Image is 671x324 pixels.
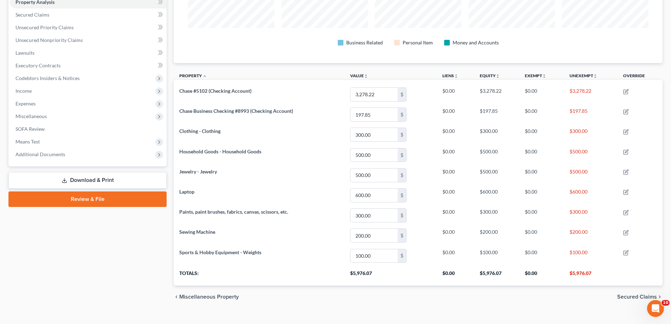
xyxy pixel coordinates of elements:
iframe: Intercom live chat [647,300,664,317]
div: Personal Item [403,39,433,46]
td: $197.85 [474,105,519,125]
a: Unsecured Nonpriority Claims [10,34,167,47]
div: $ [398,88,406,101]
td: $3,278.22 [564,84,617,104]
td: $197.85 [564,105,617,125]
input: 0.00 [350,108,398,121]
td: $100.00 [564,246,617,266]
span: Secured Claims [617,294,657,300]
span: Codebtors Insiders & Notices [15,75,80,81]
td: $0.00 [519,84,564,104]
a: Lawsuits [10,47,167,59]
th: $5,976.07 [344,266,437,286]
td: $0.00 [437,185,474,205]
div: $ [398,189,406,202]
span: Sports & Hobby Equipment - Weights [179,249,261,255]
a: Exemptunfold_more [525,73,546,78]
span: Expenses [15,100,36,106]
td: $0.00 [519,246,564,266]
a: Secured Claims [10,8,167,21]
span: Miscellaneous [15,113,47,119]
a: Valueunfold_more [350,73,368,78]
td: $300.00 [474,125,519,145]
th: $5,976.07 [564,266,617,286]
td: $0.00 [519,205,564,225]
span: Lawsuits [15,50,35,56]
span: Additional Documents [15,151,65,157]
input: 0.00 [350,189,398,202]
td: $200.00 [564,226,617,246]
span: Sewing Machine [179,229,215,235]
a: Unexemptunfold_more [570,73,597,78]
th: Totals: [174,266,344,286]
span: Jewelry - Jewelry [179,169,217,175]
div: $ [398,148,406,162]
input: 0.00 [350,128,398,141]
span: Household Goods - Household Goods [179,148,261,154]
button: Secured Claims chevron_right [617,294,663,300]
a: Executory Contracts [10,59,167,72]
td: $300.00 [564,125,617,145]
td: $0.00 [437,165,474,185]
td: $0.00 [437,105,474,125]
input: 0.00 [350,148,398,162]
div: $ [398,249,406,263]
span: Paints, paint brushes, fabrics, canvas, scissors, etc. [179,209,288,215]
span: Laptop [179,189,194,195]
th: $5,976.07 [474,266,519,286]
td: $0.00 [437,145,474,165]
td: $500.00 [474,165,519,185]
div: $ [398,108,406,121]
td: $0.00 [437,226,474,246]
span: SOFA Review [15,126,45,132]
td: $0.00 [437,125,474,145]
div: Money and Accounts [453,39,499,46]
td: $3,278.22 [474,84,519,104]
td: $0.00 [519,105,564,125]
td: $600.00 [474,185,519,205]
span: Unsecured Priority Claims [15,24,74,30]
span: Means Test [15,139,40,145]
th: $0.00 [437,266,474,286]
td: $0.00 [519,125,564,145]
i: unfold_more [364,74,368,78]
div: $ [398,128,406,141]
i: chevron_left [174,294,179,300]
a: Property expand_less [179,73,207,78]
div: $ [398,169,406,182]
div: $ [398,209,406,222]
td: $300.00 [474,205,519,225]
th: Override [617,69,663,85]
td: $200.00 [474,226,519,246]
div: $ [398,229,406,242]
td: $0.00 [437,84,474,104]
i: unfold_more [593,74,597,78]
i: unfold_more [542,74,546,78]
td: $0.00 [437,246,474,266]
td: $0.00 [519,165,564,185]
div: Business Related [346,39,383,46]
span: Executory Contracts [15,62,61,68]
i: unfold_more [496,74,500,78]
th: $0.00 [519,266,564,286]
input: 0.00 [350,229,398,242]
span: Clothing - Clothing [179,128,220,134]
span: Unsecured Nonpriority Claims [15,37,83,43]
td: $0.00 [519,226,564,246]
td: $500.00 [564,165,617,185]
td: $0.00 [519,185,564,205]
a: Equityunfold_more [480,73,500,78]
span: Chase Business Checking #8993 (Checking Account) [179,108,293,114]
i: chevron_right [657,294,663,300]
a: Unsecured Priority Claims [10,21,167,34]
td: $300.00 [564,205,617,225]
input: 0.00 [350,209,398,222]
i: expand_less [203,74,207,78]
input: 0.00 [350,249,398,263]
span: 10 [661,300,670,306]
input: 0.00 [350,169,398,182]
span: Miscellaneous Property [179,294,239,300]
span: Secured Claims [15,12,49,18]
i: unfold_more [454,74,458,78]
td: $500.00 [564,145,617,165]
